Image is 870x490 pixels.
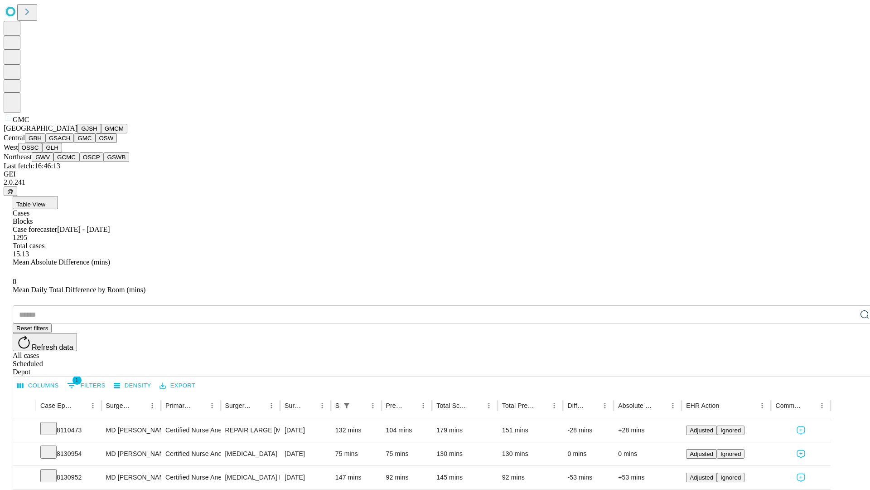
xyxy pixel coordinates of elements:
[225,466,275,489] div: [MEDICAL_DATA] REPAIR [MEDICAL_DATA] INITIAL
[618,466,677,489] div: +53 mins
[165,419,216,442] div: Certified Nurse Anesthetist
[16,325,48,332] span: Reset filters
[15,379,61,393] button: Select columns
[146,399,159,412] button: Menu
[285,419,326,442] div: [DATE]
[265,399,278,412] button: Menu
[502,466,559,489] div: 92 mins
[104,152,130,162] button: GSWB
[4,178,866,186] div: 2.0.241
[386,466,428,489] div: 92 mins
[72,376,82,385] span: 1
[13,286,145,294] span: Mean Daily Total Difference by Room (mins)
[285,402,302,409] div: Surgery Date
[567,402,585,409] div: Difference
[654,399,667,412] button: Sort
[4,162,60,170] span: Last fetch: 16:46:13
[4,170,866,178] div: GEI
[417,399,430,412] button: Menu
[225,419,275,442] div: REPAIR LARGE [MEDICAL_DATA] OR [MEDICAL_DATA] WITH OR WITHOUT PROSTHESIS
[386,442,428,465] div: 75 mins
[717,426,744,435] button: Ignored
[690,451,713,457] span: Adjusted
[335,419,377,442] div: 132 mins
[4,124,77,132] span: [GEOGRAPHIC_DATA]
[618,442,677,465] div: 0 mins
[18,470,31,486] button: Expand
[775,402,802,409] div: Comments
[720,474,741,481] span: Ignored
[686,426,717,435] button: Adjusted
[157,379,198,393] button: Export
[816,399,828,412] button: Menu
[470,399,483,412] button: Sort
[25,133,45,143] button: GBH
[79,152,104,162] button: OSCP
[13,225,57,233] span: Case forecaster
[667,399,679,412] button: Menu
[252,399,265,412] button: Sort
[717,449,744,459] button: Ignored
[32,343,73,351] span: Refresh data
[40,466,97,489] div: 8130952
[4,143,18,151] span: West
[502,402,535,409] div: Total Predicted Duration
[690,474,713,481] span: Adjusted
[13,323,52,333] button: Reset filters
[340,399,353,412] div: 1 active filter
[74,399,87,412] button: Sort
[354,399,367,412] button: Sort
[686,402,719,409] div: EHR Action
[686,449,717,459] button: Adjusted
[106,402,132,409] div: Surgeon Name
[206,399,218,412] button: Menu
[13,258,110,266] span: Mean Absolute Difference (mins)
[4,153,32,161] span: Northeast
[502,419,559,442] div: 151 mins
[335,402,339,409] div: Scheduled In Room Duration
[285,466,326,489] div: [DATE]
[13,116,29,123] span: GMC
[65,378,108,393] button: Show filters
[567,466,609,489] div: -53 mins
[40,442,97,465] div: 8130954
[436,442,493,465] div: 130 mins
[13,333,77,351] button: Refresh data
[386,402,404,409] div: Predicted In Room Duration
[567,419,609,442] div: -28 mins
[335,466,377,489] div: 147 mins
[106,466,156,489] div: MD [PERSON_NAME] [PERSON_NAME] Md
[101,124,127,133] button: GMCM
[111,379,154,393] button: Density
[133,399,146,412] button: Sort
[13,196,58,209] button: Table View
[386,419,428,442] div: 104 mins
[483,399,495,412] button: Menu
[618,402,653,409] div: Absolute Difference
[106,442,156,465] div: MD [PERSON_NAME] [PERSON_NAME] Md
[106,419,156,442] div: MD [PERSON_NAME] Jr [PERSON_NAME] P Md
[13,234,27,241] span: 1295
[77,124,101,133] button: GJSH
[436,466,493,489] div: 145 mins
[165,466,216,489] div: Certified Nurse Anesthetist
[40,402,73,409] div: Case Epic Id
[690,427,713,434] span: Adjusted
[96,133,117,143] button: OSW
[165,442,216,465] div: Certified Nurse Anesthetist
[4,134,25,142] span: Central
[18,143,43,152] button: OSSC
[42,143,62,152] button: GLH
[225,402,251,409] div: Surgery Name
[13,242,44,250] span: Total cases
[87,399,99,412] button: Menu
[720,427,741,434] span: Ignored
[548,399,561,412] button: Menu
[340,399,353,412] button: Show filters
[803,399,816,412] button: Sort
[18,423,31,439] button: Expand
[285,442,326,465] div: [DATE]
[13,278,16,285] span: 8
[567,442,609,465] div: 0 mins
[7,188,14,195] span: @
